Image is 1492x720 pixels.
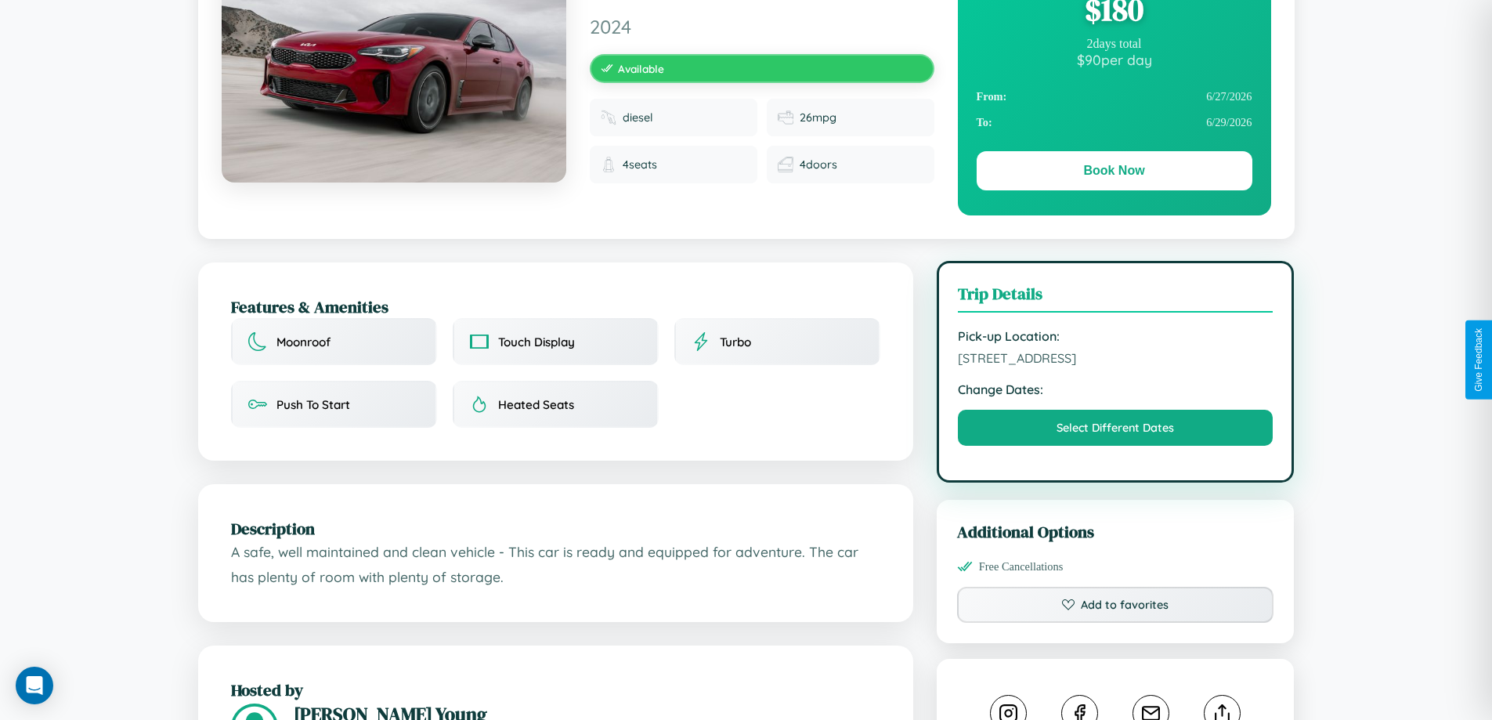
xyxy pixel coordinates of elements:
div: Open Intercom Messenger [16,667,53,704]
div: 2 days total [977,37,1252,51]
span: Turbo [720,335,751,349]
strong: Change Dates: [958,382,1273,397]
p: A safe, well maintained and clean vehicle - This car is ready and equipped for adventure. The car... [231,540,880,589]
img: Doors [778,157,793,172]
h3: Trip Details [958,282,1273,313]
button: Select Different Dates [958,410,1273,446]
img: Fuel type [601,110,616,125]
h2: Features & Amenities [231,295,880,318]
span: 2024 [590,15,934,38]
span: 4 seats [623,157,657,172]
div: 6 / 27 / 2026 [977,84,1252,110]
span: Moonroof [276,335,331,349]
span: [STREET_ADDRESS] [958,350,1273,366]
span: Free Cancellations [979,560,1064,573]
strong: To: [977,116,992,129]
h3: Additional Options [957,520,1274,543]
span: diesel [623,110,653,125]
img: Seats [601,157,616,172]
div: 6 / 29 / 2026 [977,110,1252,136]
strong: From: [977,90,1007,103]
div: Give Feedback [1473,328,1484,392]
button: Book Now [977,151,1252,190]
h2: Description [231,517,880,540]
strong: Pick-up Location: [958,328,1273,344]
span: Heated Seats [498,397,574,412]
button: Add to favorites [957,587,1274,623]
div: $ 90 per day [977,51,1252,68]
span: Available [618,62,664,75]
span: 4 doors [800,157,837,172]
h2: Hosted by [231,678,880,701]
span: Touch Display [498,335,575,349]
span: 26 mpg [800,110,836,125]
span: Push To Start [276,397,350,412]
img: Fuel efficiency [778,110,793,125]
